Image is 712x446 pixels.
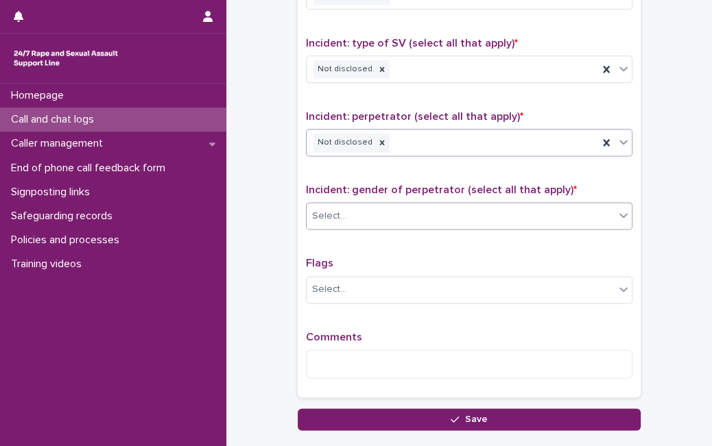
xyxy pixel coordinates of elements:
[5,234,130,247] p: Policies and processes
[5,186,101,199] p: Signposting links
[11,45,121,72] img: rhQMoQhaT3yELyF149Cw
[306,332,362,343] span: Comments
[5,89,75,102] p: Homepage
[306,111,523,122] span: Incident: perpetrator (select all that apply)
[306,184,577,195] span: Incident: gender of perpetrator (select all that apply)
[465,414,488,424] span: Save
[306,258,333,269] span: Flags
[5,258,93,271] p: Training videos
[5,113,105,126] p: Call and chat logs
[313,134,375,152] div: Not disclosed
[306,38,518,49] span: Incident: type of SV (select all that apply)
[312,282,346,297] div: Select...
[5,210,123,223] p: Safeguarding records
[313,60,375,79] div: Not disclosed
[5,137,114,150] p: Caller management
[5,162,176,175] p: End of phone call feedback form
[312,209,346,223] div: Select...
[298,408,641,430] button: Save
